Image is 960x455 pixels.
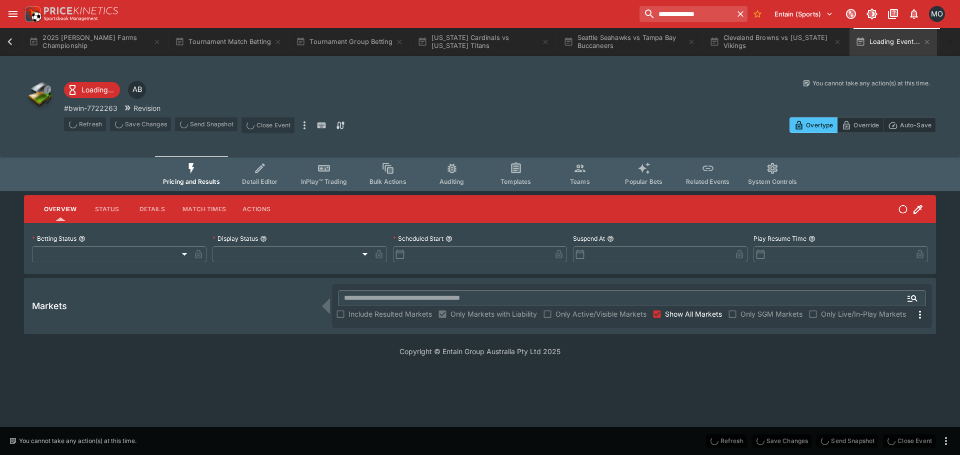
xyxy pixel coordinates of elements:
[32,234,76,243] p: Betting Status
[242,178,277,185] span: Detail Editor
[789,117,837,133] button: Overtype
[445,235,452,242] button: Scheduled Start
[23,28,167,56] button: 2025 [PERSON_NAME] Farms Championship
[212,234,258,243] p: Display Status
[863,5,881,23] button: Toggle light/dark mode
[607,235,614,242] button: Suspend At
[883,117,936,133] button: Auto-Save
[22,4,42,24] img: PriceKinetics Logo
[348,309,432,319] span: Include Resulted Markets
[298,117,310,133] button: more
[128,81,146,99] div: Alex Bothe
[24,79,56,111] img: other.png
[393,234,443,243] p: Scheduled Start
[169,28,288,56] button: Tournament Match Betting
[639,6,733,22] input: search
[842,5,860,23] button: Connected to PK
[884,5,902,23] button: Documentation
[821,309,906,319] span: Only Live/In-Play Markets
[133,103,160,113] p: Revision
[625,178,662,185] span: Popular Bets
[570,178,590,185] span: Teams
[806,120,833,130] p: Overtype
[260,235,267,242] button: Display Status
[665,309,722,319] span: Show All Markets
[19,437,136,446] p: You cannot take any action(s) at this time.
[163,178,220,185] span: Pricing and Results
[129,197,174,221] button: Details
[703,28,847,56] button: Cleveland Browns vs [US_STATE] Vikings
[768,6,839,22] button: Select Tenant
[439,178,464,185] span: Auditing
[81,84,114,95] p: Loading...
[301,178,347,185] span: InPlay™ Trading
[900,120,931,130] p: Auto-Save
[64,103,117,113] p: Copy To Clipboard
[155,156,805,191] div: Event type filters
[573,234,605,243] p: Suspend At
[849,28,937,56] button: Loading Event...
[557,28,701,56] button: Seattle Seahawks vs Tampa Bay Buccaneers
[789,117,936,133] div: Start From
[808,235,815,242] button: Play Resume Time
[903,289,921,307] button: Open
[837,117,883,133] button: Override
[555,309,646,319] span: Only Active/Visible Markets
[234,197,279,221] button: Actions
[44,7,118,14] img: PriceKinetics
[36,197,84,221] button: Overview
[369,178,406,185] span: Bulk Actions
[84,197,129,221] button: Status
[500,178,531,185] span: Templates
[686,178,729,185] span: Related Events
[411,28,555,56] button: [US_STATE] Cardinals vs [US_STATE] Titans
[44,16,98,21] img: Sportsbook Management
[740,309,802,319] span: Only SGM Markets
[929,6,945,22] div: Matt Oliver
[450,309,537,319] span: Only Markets with Liability
[78,235,85,242] button: Betting Status
[290,28,409,56] button: Tournament Group Betting
[749,6,765,22] button: No Bookmarks
[748,178,797,185] span: System Controls
[4,5,22,23] button: open drawer
[940,435,952,447] button: more
[812,79,930,88] p: You cannot take any action(s) at this time.
[905,5,923,23] button: Notifications
[753,234,806,243] p: Play Resume Time
[174,197,234,221] button: Match Times
[926,3,948,25] button: Matt Oliver
[32,300,67,312] h5: Markets
[853,120,879,130] p: Override
[914,309,926,321] svg: More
